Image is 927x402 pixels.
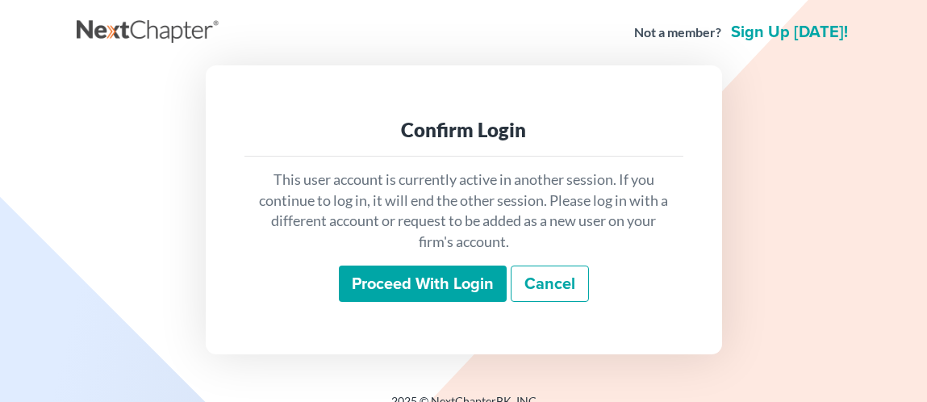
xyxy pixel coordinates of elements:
[511,266,589,303] a: Cancel
[257,170,670,253] p: This user account is currently active in another session. If you continue to log in, it will end ...
[257,117,670,143] div: Confirm Login
[634,23,721,42] strong: Not a member?
[339,266,507,303] input: Proceed with login
[728,24,851,40] a: Sign up [DATE]!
